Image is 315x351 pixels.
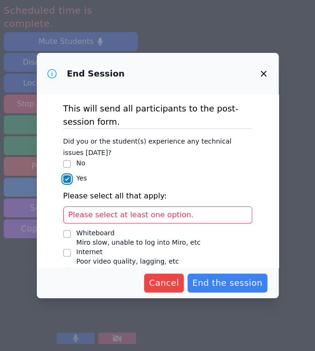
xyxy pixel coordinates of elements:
[187,274,267,292] button: End the session
[77,239,201,246] span: Miro slow, unable to log into Miro, etc
[68,210,194,219] span: Please select at least one option.
[63,190,252,202] p: Please select all that apply:
[77,159,85,167] label: No
[77,247,179,257] div: Internet
[77,228,201,238] div: Whiteboard
[63,102,252,128] p: This will send all participants to the post-session form.
[144,274,184,292] button: Cancel
[77,266,227,275] div: Devices
[63,133,252,158] legend: Did you or the student(s) experience any technical issues [DATE]?
[67,68,125,79] h3: End Session
[77,257,179,265] span: Poor video quality, lagging, etc
[77,174,87,182] label: Yes
[192,276,263,290] span: End the session
[149,276,179,290] span: Cancel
